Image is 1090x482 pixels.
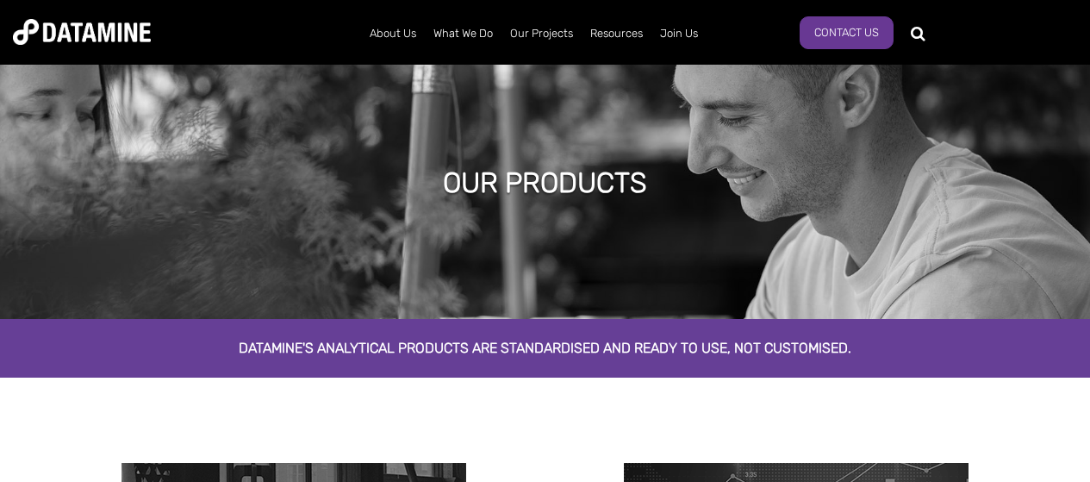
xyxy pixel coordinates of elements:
span: Product page [54,381,139,397]
a: Join Us [651,11,707,56]
a: Contact Us [800,16,894,49]
h1: our products [443,164,647,202]
a: What We Do [425,11,501,56]
a: Resources [582,11,651,56]
a: Our Projects [501,11,582,56]
a: About Us [361,11,425,56]
h2: Datamine's analytical products are standardised and ready to use, not customised. [54,341,1037,356]
img: Datamine [13,19,151,45]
